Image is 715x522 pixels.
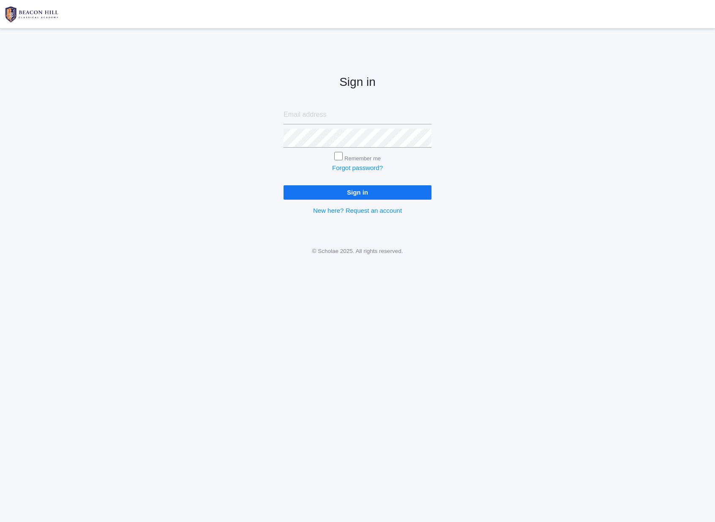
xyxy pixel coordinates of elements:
input: Email address [284,105,431,124]
label: Remember me [344,155,381,162]
h2: Sign in [284,76,431,89]
a: Forgot password? [332,164,383,171]
a: New here? Request an account [313,207,402,214]
input: Sign in [284,185,431,199]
